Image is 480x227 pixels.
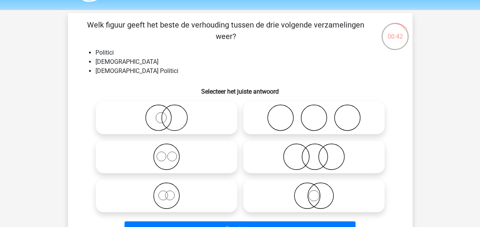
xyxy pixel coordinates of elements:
[95,66,400,76] li: [DEMOGRAPHIC_DATA] Politici
[80,19,372,42] p: Welk figuur geeft het beste de verhouding tussen de drie volgende verzamelingen weer?
[95,57,400,66] li: [DEMOGRAPHIC_DATA]
[381,22,409,41] div: 00:42
[95,48,400,57] li: Politici
[80,82,400,95] h6: Selecteer het juiste antwoord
